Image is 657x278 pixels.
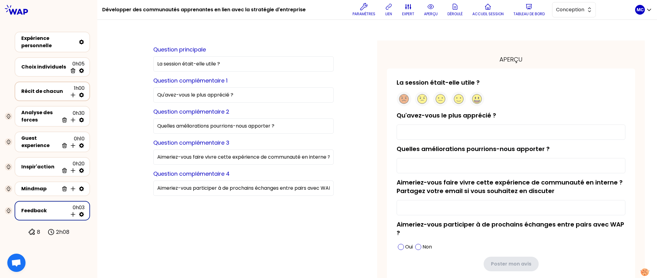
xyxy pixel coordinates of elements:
p: aperçu [424,12,438,16]
button: Paramètres [350,1,378,19]
p: Déroulé [447,12,463,16]
div: aperçu [387,55,635,64]
label: Question complémentaire 2 [153,108,229,115]
div: 1h00 [68,85,85,98]
label: Quelles améliorations pourrions-nous apporter ? [397,145,550,153]
button: aperçu [422,1,440,19]
div: 0h30 [59,110,85,123]
button: Déroulé [445,1,465,19]
div: 0h05 [68,60,85,74]
label: Question complémentaire 4 [153,170,230,178]
label: La session était-elle utile ? [397,78,480,87]
div: Feedback [21,207,68,214]
div: 0h03 [68,204,85,217]
div: Mindmap [21,185,59,192]
p: Paramètres [353,12,375,16]
p: 8 [37,228,40,236]
div: 0h10 [59,135,85,149]
button: Accueil session [470,1,506,19]
span: Conception [556,6,583,13]
label: Aimeriez-vous faire vivre cette expérience de communauté en interne ? Partagez votre email si vou... [397,178,623,195]
div: Récit de chacun [21,88,68,95]
button: Poster mon avis [484,257,539,271]
p: Non [422,243,432,251]
button: Conception [552,2,596,17]
p: expert [402,12,414,16]
input: Souhaitez-vous reconduire l'expérience WAP ? [153,181,334,196]
label: Question complémentaire 1 [153,77,228,84]
p: Tableau de bord [513,12,545,16]
button: expert [400,1,417,19]
a: Ouvrir le chat [7,254,26,272]
div: 0h20 [59,160,85,174]
p: 2h08 [56,228,69,236]
label: Aimeriez-vous participer à de prochains échanges entre pairs avec WAP ? [397,220,624,237]
div: Choix individuels [21,63,68,71]
button: Tableau de bord [511,1,547,19]
p: Accueil session [472,12,504,16]
label: Question complémentaire 3 [153,139,229,146]
div: Analyse des forces [21,109,59,124]
p: MC [637,7,644,13]
p: lien [385,12,392,16]
div: Guest experience [21,135,59,149]
label: Question principale [153,46,206,53]
label: Qu'avez-vous le plus apprécié ? [397,111,496,120]
input: La formation était utile ? [153,56,334,72]
div: Expérience personnelle [21,35,76,49]
button: MC [635,5,652,15]
button: lien [383,1,395,19]
div: Inspir'action [21,163,59,171]
p: Oui [405,243,413,251]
